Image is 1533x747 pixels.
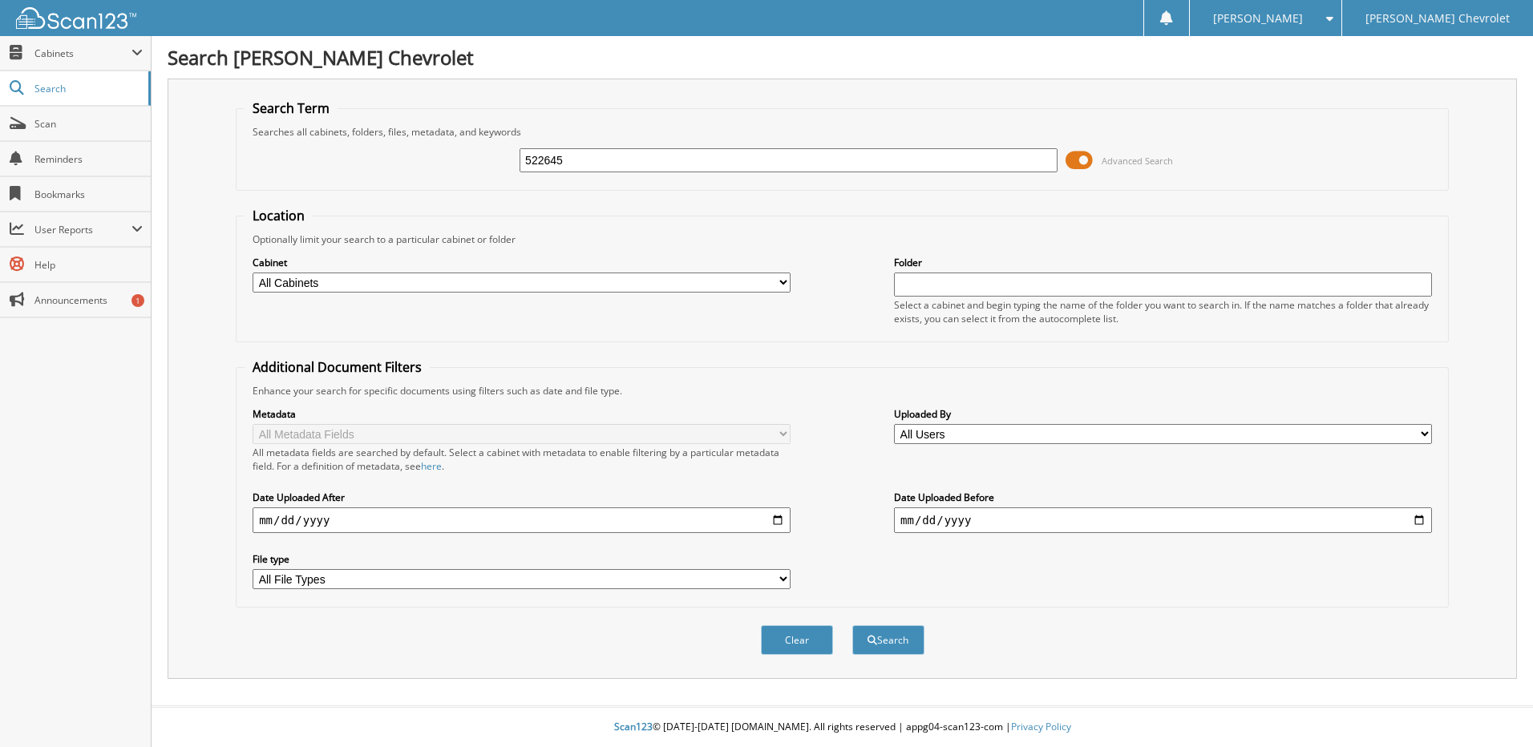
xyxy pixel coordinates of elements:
[1102,155,1173,167] span: Advanced Search
[1011,720,1071,733] a: Privacy Policy
[34,223,131,236] span: User Reports
[253,407,791,421] label: Metadata
[614,720,653,733] span: Scan123
[253,446,791,473] div: All metadata fields are searched by default. Select a cabinet with metadata to enable filtering b...
[34,152,143,166] span: Reminders
[245,99,338,117] legend: Search Term
[894,256,1432,269] label: Folder
[253,507,791,533] input: start
[421,459,442,473] a: here
[34,188,143,201] span: Bookmarks
[761,625,833,655] button: Clear
[245,358,430,376] legend: Additional Document Filters
[253,491,791,504] label: Date Uploaded After
[852,625,924,655] button: Search
[34,82,140,95] span: Search
[245,232,1440,246] div: Optionally limit your search to a particular cabinet or folder
[1453,670,1533,747] iframe: Chat Widget
[34,46,131,60] span: Cabinets
[131,294,144,307] div: 1
[168,44,1517,71] h1: Search [PERSON_NAME] Chevrolet
[894,407,1432,421] label: Uploaded By
[34,293,143,307] span: Announcements
[1365,14,1510,23] span: [PERSON_NAME] Chevrolet
[253,552,791,566] label: File type
[894,491,1432,504] label: Date Uploaded Before
[34,117,143,131] span: Scan
[894,298,1432,325] div: Select a cabinet and begin typing the name of the folder you want to search in. If the name match...
[894,507,1432,533] input: end
[152,708,1533,747] div: © [DATE]-[DATE] [DOMAIN_NAME]. All rights reserved | appg04-scan123-com |
[16,7,136,29] img: scan123-logo-white.svg
[253,256,791,269] label: Cabinet
[245,125,1440,139] div: Searches all cabinets, folders, files, metadata, and keywords
[34,258,143,272] span: Help
[245,207,313,224] legend: Location
[1213,14,1303,23] span: [PERSON_NAME]
[245,384,1440,398] div: Enhance your search for specific documents using filters such as date and file type.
